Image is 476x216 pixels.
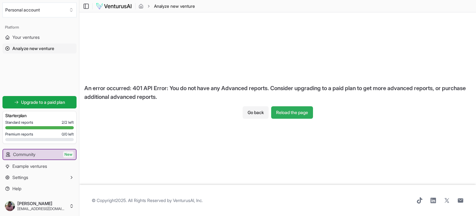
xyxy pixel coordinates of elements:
[243,106,269,119] button: Go back
[2,161,77,171] a: Example ventures
[173,198,202,203] a: VenturusAI, Inc
[21,99,65,105] span: Upgrade to a paid plan
[17,201,67,206] span: [PERSON_NAME]
[12,174,28,181] span: Settings
[2,96,77,108] a: Upgrade to a paid plan
[5,113,74,119] h3: Starter plan
[12,45,54,52] span: Analyze new venture
[17,206,67,211] span: [EMAIL_ADDRESS][DOMAIN_NAME]
[13,151,35,158] span: Community
[2,22,77,32] div: Platform
[62,132,74,137] span: 0 / 0 left
[3,149,76,159] a: CommunityNew
[92,197,203,204] span: © Copyright 2025 . All Rights Reserved by .
[2,184,77,194] a: Help
[2,199,77,214] button: [PERSON_NAME][EMAIL_ADDRESS][DOMAIN_NAME]
[139,3,195,9] nav: breadcrumb
[63,151,73,158] span: New
[12,34,40,40] span: Your ventures
[5,132,33,137] span: Premium reports
[2,32,77,42] a: Your ventures
[2,44,77,53] a: Analyze new venture
[5,120,33,125] span: Standard reports
[5,201,15,211] img: ACg8ocKpbdntf3rcyE97TL2TeNhZqGNHnICY2WENA0xW94WxgHpzSAU=s96-c
[2,2,77,17] button: Select an organization
[154,3,195,9] span: Analyze new venture
[62,120,74,125] span: 2 / 2 left
[271,106,313,119] button: Reload the page
[12,163,47,169] span: Example ventures
[79,79,476,106] div: An error occurred: 401 API Error: You do not have any Advanced reports. Consider upgrading to a p...
[96,2,132,10] img: logo
[12,186,21,192] span: Help
[2,172,77,182] button: Settings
